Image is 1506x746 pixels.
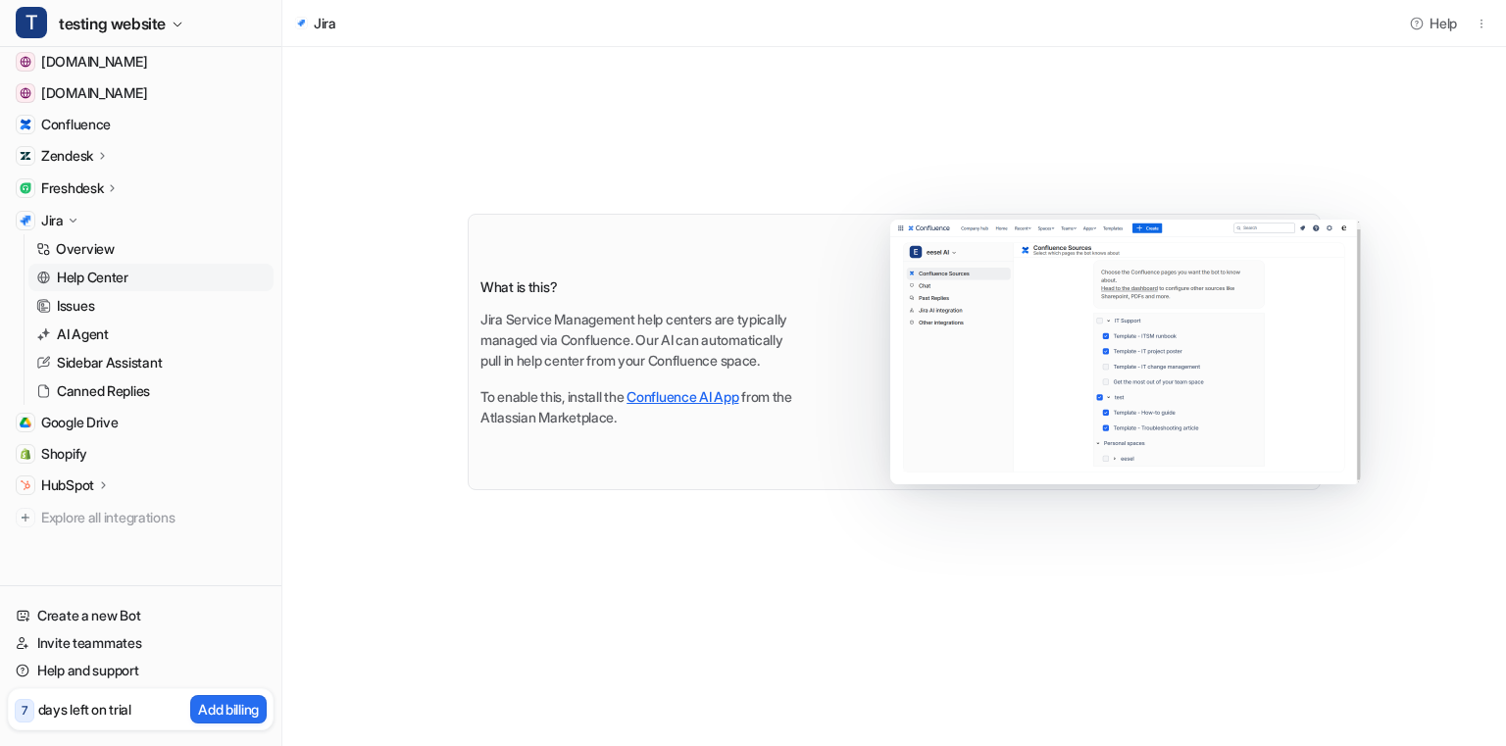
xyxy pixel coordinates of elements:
[20,87,31,99] img: www.cardekho.com
[59,10,166,37] span: testing website
[8,409,274,436] a: Google DriveGoogle Drive
[8,440,274,468] a: ShopifyShopify
[41,83,147,103] span: [DOMAIN_NAME]
[20,417,31,428] img: Google Drive
[8,657,274,684] a: Help and support
[28,264,274,291] a: Help Center
[28,349,274,376] a: Sidebar Assistant
[8,602,274,629] a: Create a new Bot
[198,699,259,720] p: Add billing
[41,52,147,72] span: [DOMAIN_NAME]
[627,388,738,405] a: Confluence AI App
[57,324,109,344] p: AI Agent
[20,182,31,194] img: Freshdesk
[41,475,94,495] p: HubSpot
[480,309,802,371] p: Jira Service Management help centers are typically managed via Confluence. Our AI can automatical...
[57,268,128,287] p: Help Center
[22,702,27,720] p: 7
[57,381,150,401] p: Canned Replies
[16,508,35,527] img: explore all integrations
[8,629,274,657] a: Invite teammates
[41,413,119,432] span: Google Drive
[20,479,31,491] img: HubSpot
[41,178,103,198] p: Freshdesk
[41,146,93,166] p: Zendesk
[480,386,802,427] p: To enable this, install the from the Atlassian Marketplace.
[16,7,47,38] span: T
[57,353,162,373] p: Sidebar Assistant
[8,79,274,107] a: www.cardekho.com[DOMAIN_NAME]
[28,321,274,348] a: AI Agent
[20,215,31,226] img: Jira
[56,239,115,259] p: Overview
[28,292,274,320] a: Issues
[8,111,274,138] a: ConfluenceConfluence
[314,13,336,33] div: Jira
[41,444,87,464] span: Shopify
[41,115,111,134] span: Confluence
[20,56,31,68] img: careers-nri3pl.com
[480,276,802,297] h3: What is this?
[28,377,274,405] a: Canned Replies
[20,150,31,162] img: Zendesk
[8,48,274,75] a: careers-nri3pl.com[DOMAIN_NAME]
[190,695,267,723] button: Add billing
[1404,9,1465,37] button: Help
[28,235,274,263] a: Overview
[890,220,1361,484] img: Confluence AI App
[20,448,31,460] img: Shopify
[20,119,31,130] img: Confluence
[38,699,131,720] p: days left on trial
[294,17,308,29] img: jira
[41,211,64,230] p: Jira
[57,296,94,316] p: Issues
[8,504,274,531] a: Explore all integrations
[41,502,266,533] span: Explore all integrations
